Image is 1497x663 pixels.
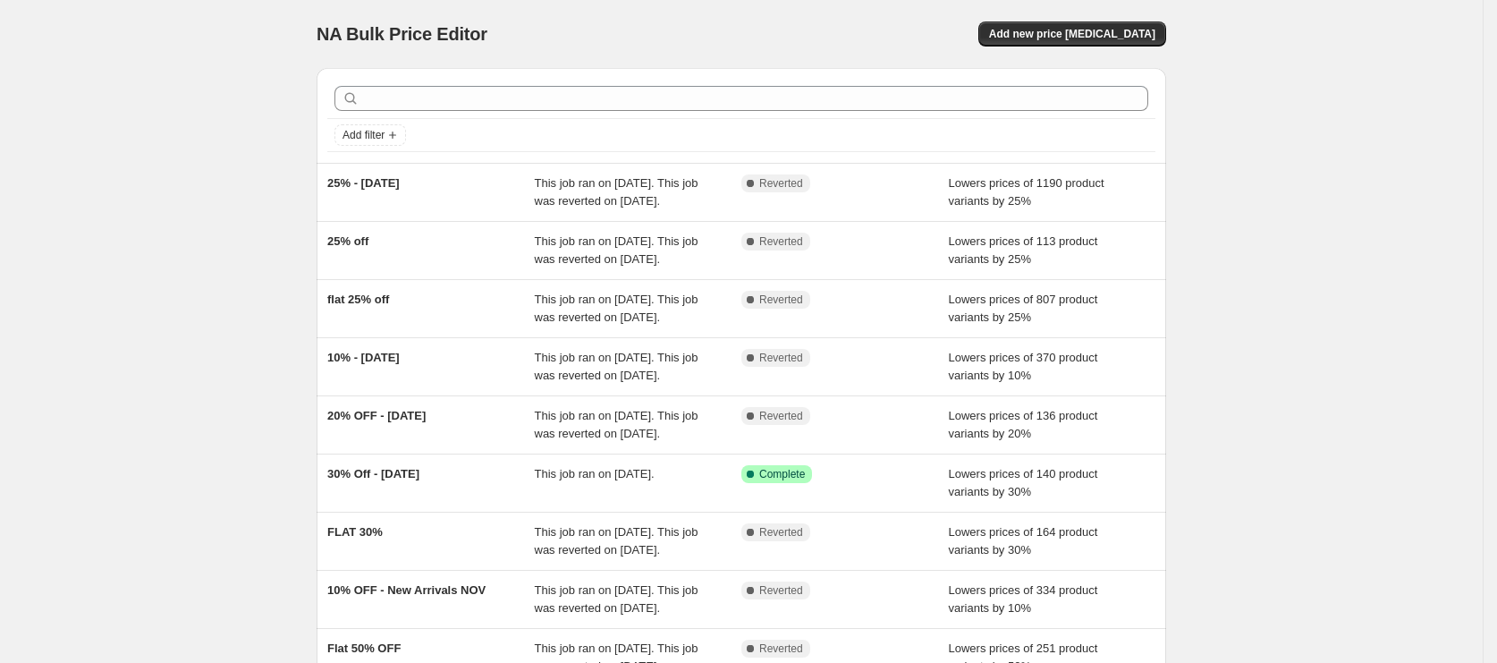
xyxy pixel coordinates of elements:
[949,293,1098,324] span: Lowers prices of 807 product variants by 25%
[535,583,698,615] span: This job ran on [DATE]. This job was reverted on [DATE].
[327,525,383,539] span: FLAT 30%
[535,234,698,266] span: This job ran on [DATE]. This job was reverted on [DATE].
[989,27,1155,41] span: Add new price [MEDICAL_DATA]
[327,409,426,422] span: 20% OFF - [DATE]
[535,293,698,324] span: This job ran on [DATE]. This job was reverted on [DATE].
[334,124,406,146] button: Add filter
[759,642,803,656] span: Reverted
[327,351,400,364] span: 10% - [DATE]
[317,24,487,44] span: NA Bulk Price Editor
[759,293,803,307] span: Reverted
[535,467,655,480] span: This job ran on [DATE].
[327,176,400,190] span: 25% - [DATE]
[535,525,698,557] span: This job ran on [DATE]. This job was reverted on [DATE].
[327,293,389,306] span: flat 25% off
[535,351,698,382] span: This job ran on [DATE]. This job was reverted on [DATE].
[949,351,1098,382] span: Lowers prices of 370 product variants by 10%
[949,525,1098,557] span: Lowers prices of 164 product variants by 30%
[327,234,368,248] span: 25% off
[759,234,803,249] span: Reverted
[343,128,385,142] span: Add filter
[949,234,1098,266] span: Lowers prices of 113 product variants by 25%
[759,525,803,540] span: Reverted
[759,467,805,481] span: Complete
[759,176,803,191] span: Reverted
[327,467,419,480] span: 30% Off - [DATE]
[535,176,698,208] span: This job ran on [DATE]. This job was reverted on [DATE].
[949,409,1098,440] span: Lowers prices of 136 product variants by 20%
[327,642,401,655] span: Flat 50% OFF
[949,583,1098,615] span: Lowers prices of 334 product variants by 10%
[759,583,803,598] span: Reverted
[759,409,803,423] span: Reverted
[327,583,486,597] span: 10% OFF - New Arrivals NOV
[949,467,1098,498] span: Lowers prices of 140 product variants by 30%
[978,21,1166,47] button: Add new price [MEDICAL_DATA]
[949,176,1104,208] span: Lowers prices of 1190 product variants by 25%
[535,409,698,440] span: This job ran on [DATE]. This job was reverted on [DATE].
[759,351,803,365] span: Reverted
